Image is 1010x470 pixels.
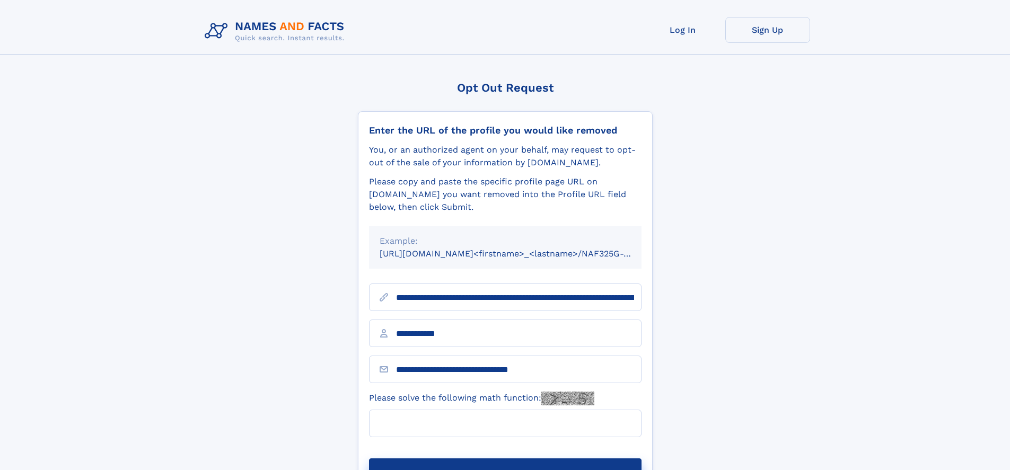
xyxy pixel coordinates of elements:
[369,392,594,405] label: Please solve the following math function:
[725,17,810,43] a: Sign Up
[369,175,642,214] div: Please copy and paste the specific profile page URL on [DOMAIN_NAME] you want removed into the Pr...
[200,17,353,46] img: Logo Names and Facts
[380,235,631,247] div: Example:
[640,17,725,43] a: Log In
[358,81,653,94] div: Opt Out Request
[369,125,642,136] div: Enter the URL of the profile you would like removed
[380,249,662,259] small: [URL][DOMAIN_NAME]<firstname>_<lastname>/NAF325G-xxxxxxxx
[369,144,642,169] div: You, or an authorized agent on your behalf, may request to opt-out of the sale of your informatio...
